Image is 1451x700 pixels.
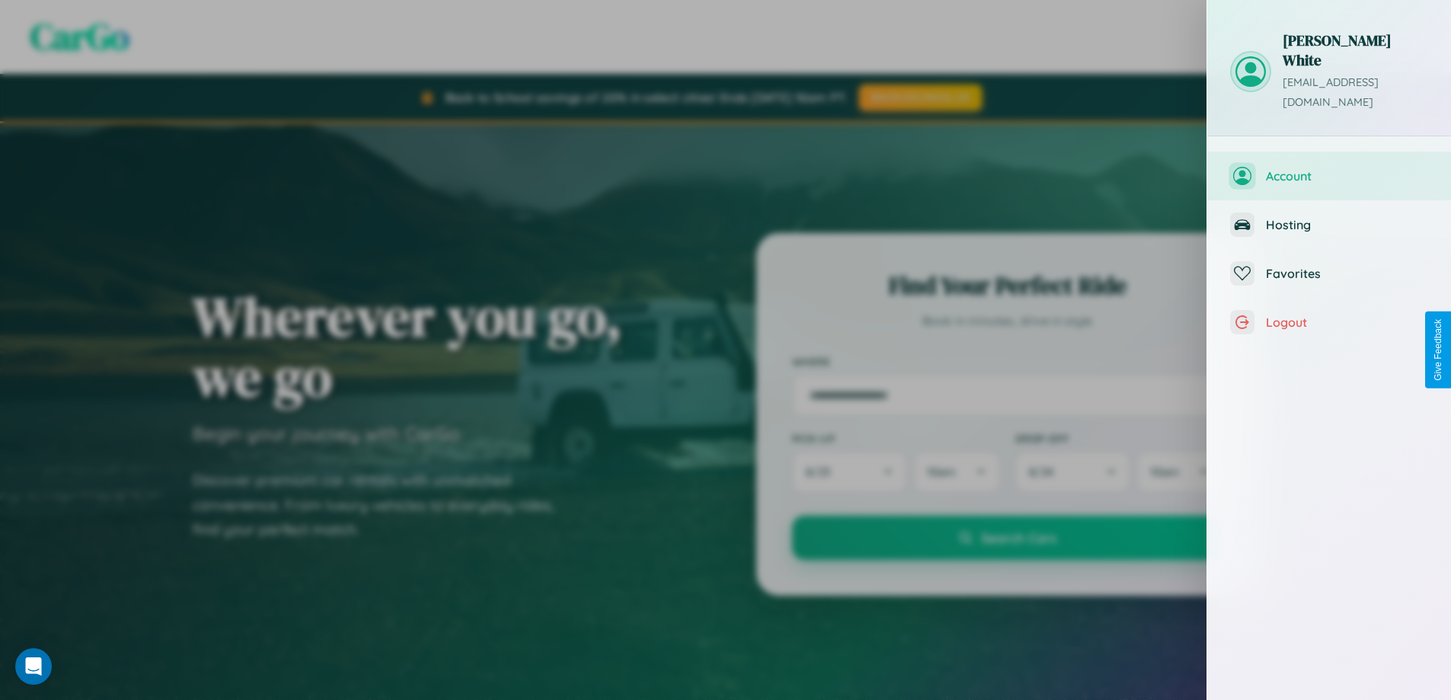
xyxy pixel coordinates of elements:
h3: [PERSON_NAME] White [1283,30,1428,70]
button: Favorites [1207,249,1451,298]
span: Hosting [1266,217,1428,232]
p: [EMAIL_ADDRESS][DOMAIN_NAME] [1283,73,1428,113]
button: Hosting [1207,200,1451,249]
span: Logout [1266,315,1428,330]
span: Favorites [1266,266,1428,281]
div: Open Intercom Messenger [15,648,52,685]
button: Logout [1207,298,1451,347]
div: Give Feedback [1433,319,1443,381]
span: Account [1266,168,1428,184]
button: Account [1207,152,1451,200]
